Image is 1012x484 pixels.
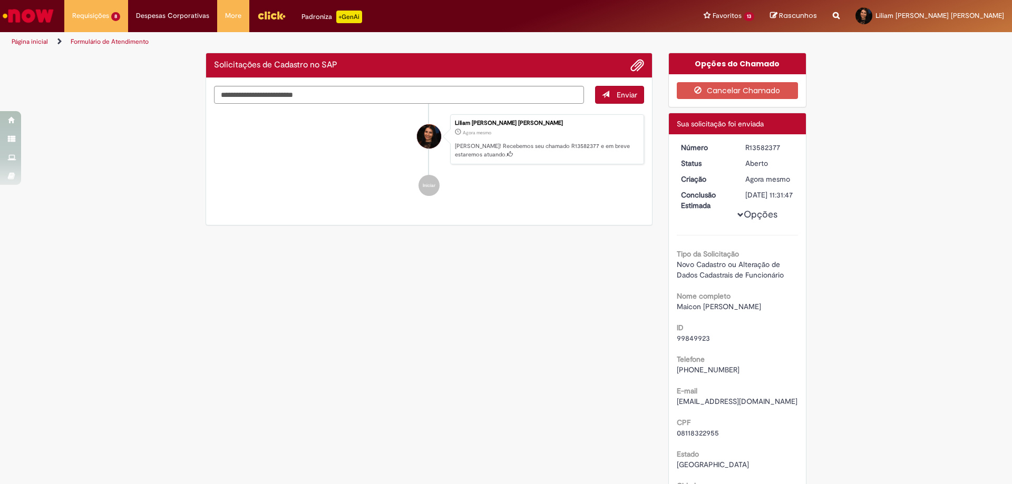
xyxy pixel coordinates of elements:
[677,291,731,301] b: Nome completo
[669,53,806,74] div: Opções do Chamado
[463,130,491,136] time: 30/09/2025 15:31:43
[301,11,362,23] div: Padroniza
[677,386,697,396] b: E-mail
[745,174,794,184] div: 30/09/2025 15:31:43
[417,124,441,149] div: Liliam Karla Kupfer Jose
[225,11,241,21] span: More
[1,5,55,26] img: ServiceNow
[257,7,286,23] img: click_logo_yellow_360x200.png
[673,174,738,184] dt: Criação
[214,114,644,165] li: Liliam Karla Kupfer Jose
[677,449,699,459] b: Estado
[677,249,739,259] b: Tipo da Solicitação
[214,104,644,207] ul: Histórico de tíquete
[136,11,209,21] span: Despesas Corporativas
[677,323,684,332] b: ID
[595,86,644,104] button: Enviar
[673,190,738,211] dt: Conclusão Estimada
[463,130,491,136] span: Agora mesmo
[677,119,764,129] span: Sua solicitação foi enviada
[677,302,761,311] span: Maicon [PERSON_NAME]
[677,397,797,406] span: [EMAIL_ADDRESS][DOMAIN_NAME]
[677,260,784,280] span: Novo Cadastro ou Alteração de Dados Cadastrais de Funcionário
[214,61,337,70] h2: Solicitações de Cadastro no SAP Histórico de tíquete
[677,460,749,469] span: [GEOGRAPHIC_DATA]
[12,37,48,46] a: Página inicial
[72,11,109,21] span: Requisições
[617,90,637,100] span: Enviar
[677,333,710,343] span: 99849923
[71,37,149,46] a: Formulário de Atendimento
[336,11,362,23] p: +GenAi
[713,11,742,21] span: Favoritos
[677,428,719,438] span: 08118322955
[630,58,644,72] button: Adicionar anexos
[744,12,754,21] span: 13
[770,11,817,21] a: Rascunhos
[677,365,739,374] span: [PHONE_NUMBER]
[214,86,584,104] textarea: Digite sua mensagem aqui...
[677,82,799,99] button: Cancelar Chamado
[455,142,638,159] p: [PERSON_NAME]! Recebemos seu chamado R13582377 e em breve estaremos atuando.
[673,142,738,153] dt: Número
[745,190,794,200] div: [DATE] 11:31:47
[673,158,738,169] dt: Status
[8,32,667,52] ul: Trilhas de página
[677,354,705,364] b: Telefone
[745,174,790,184] time: 30/09/2025 15:31:43
[745,142,794,153] div: R13582377
[875,11,1004,20] span: Liliam [PERSON_NAME] [PERSON_NAME]
[111,12,120,21] span: 8
[677,418,690,427] b: CPF
[745,174,790,184] span: Agora mesmo
[455,120,638,126] div: Liliam [PERSON_NAME] [PERSON_NAME]
[745,158,794,169] div: Aberto
[779,11,817,21] span: Rascunhos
